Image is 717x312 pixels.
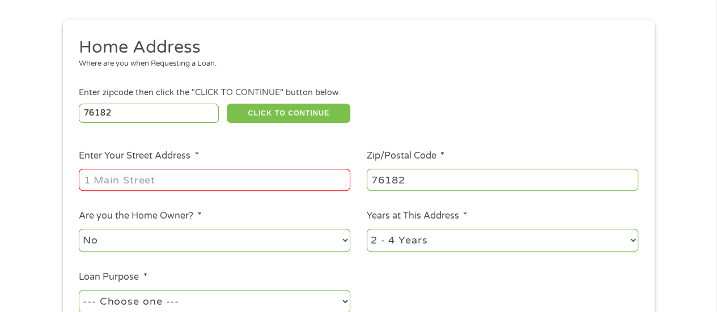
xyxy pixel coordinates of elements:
[79,104,219,123] input: Enter Zipcode (e.g 01510)
[227,104,350,123] button: CLICK TO CONTINUE
[79,87,638,99] div: Enter zipcode then click the "CLICK TO CONTINUE" button below.
[367,150,444,162] label: Zip/Postal Code
[79,210,201,222] label: Are you the Home Owner?
[79,150,198,162] label: Enter Your Street Address
[79,169,350,190] input: 1 Main Street
[367,210,467,222] label: Years at This Address
[79,58,630,70] div: Where are you when Requesting a Loan.
[79,36,630,59] h2: Home Address
[79,271,147,283] label: Loan Purpose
